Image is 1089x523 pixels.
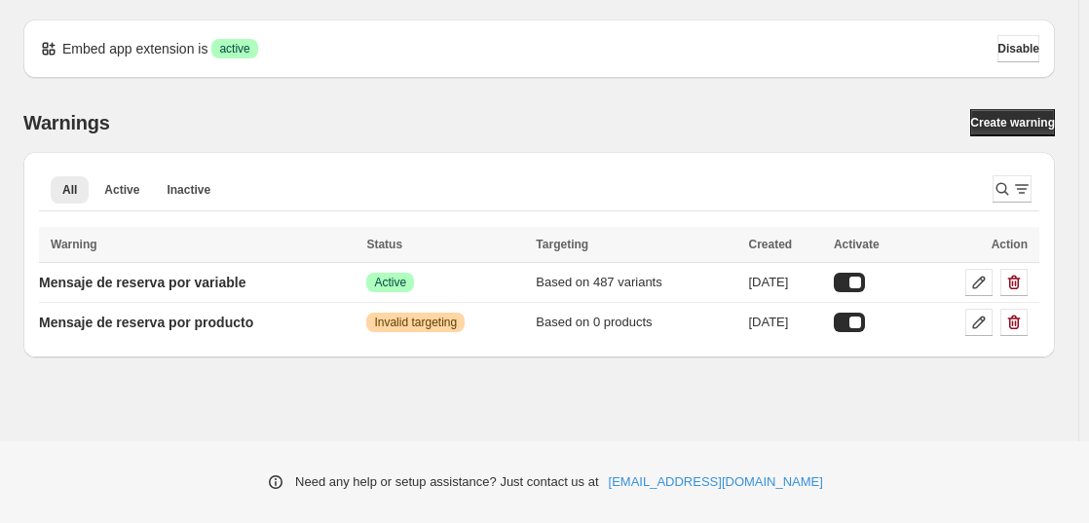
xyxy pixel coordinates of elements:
a: Create warning [970,109,1055,136]
p: Mensaje de reserva por producto [39,313,253,332]
div: Based on 0 products [536,313,736,332]
div: Based on 487 variants [536,273,736,292]
p: Mensaje de reserva por variable [39,273,245,292]
span: Activate [834,238,880,251]
span: Created [748,238,792,251]
span: Create warning [970,115,1055,131]
button: Disable [997,35,1039,62]
span: Invalid targeting [374,315,457,330]
div: [DATE] [748,313,821,332]
span: Active [374,275,406,290]
p: Embed app extension is [62,39,207,58]
a: [EMAIL_ADDRESS][DOMAIN_NAME] [609,472,823,492]
h2: Warnings [23,111,110,134]
span: Targeting [536,238,588,251]
span: active [219,41,249,56]
span: All [62,182,77,198]
span: Status [366,238,402,251]
div: [DATE] [748,273,821,292]
span: Active [104,182,139,198]
a: Mensaje de reserva por producto [39,307,253,338]
a: Mensaje de reserva por variable [39,267,245,298]
span: Disable [997,41,1039,56]
span: Warning [51,238,97,251]
span: Inactive [167,182,210,198]
span: Action [992,238,1028,251]
button: Search and filter results [993,175,1032,203]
